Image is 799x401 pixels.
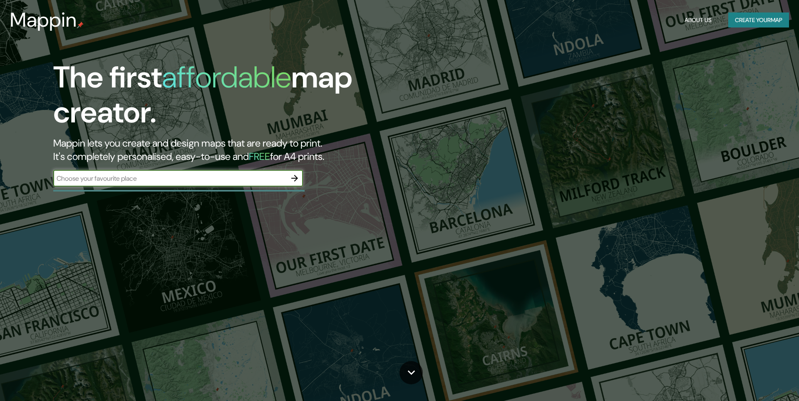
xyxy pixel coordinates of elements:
img: mappin-pin [77,22,84,28]
input: Choose your favourite place [53,174,286,183]
h1: The first map creator. [53,60,453,137]
button: Create yourmap [728,12,789,28]
h2: Mappin lets you create and design maps that are ready to print. It's completely personalised, eas... [53,137,453,163]
h3: Mappin [10,8,77,32]
h5: FREE [249,150,270,163]
button: About Us [681,12,715,28]
h1: affordable [162,58,291,97]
